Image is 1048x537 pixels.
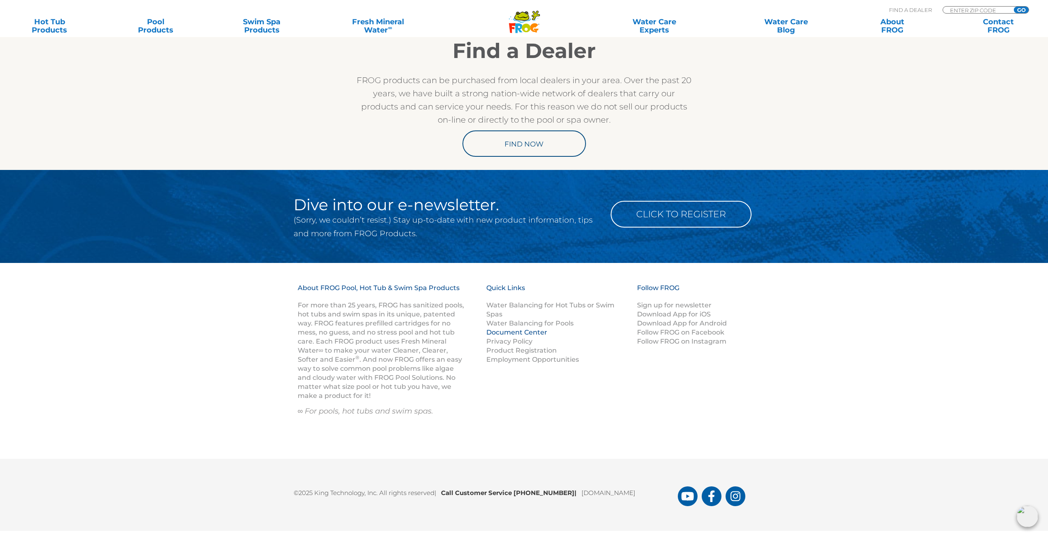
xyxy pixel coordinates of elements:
[889,6,932,14] p: Find A Dealer
[434,489,436,497] span: |
[294,213,598,240] p: (Sorry, we couldn’t resist.) Stay up-to-date with new product information, tips and more from FRO...
[486,356,579,363] a: Employment Opportunities
[388,24,392,31] sup: ∞
[637,310,711,318] a: Download App for iOS
[441,489,581,497] b: Call Customer Service [PHONE_NUMBER]
[678,486,698,506] a: FROG Products You Tube Page
[574,489,577,497] span: |
[114,18,197,34] a: PoolProducts
[298,301,466,400] p: For more than 25 years, FROG has sanitized pools, hot tubs and swim spas in its unique, patented ...
[611,201,752,228] a: Click to Register
[298,407,434,416] em: ∞ For pools, hot tubs and swim spas.
[486,346,557,354] a: Product Registration
[637,328,724,336] a: Follow FROG on Facebook
[949,7,1005,14] input: Zip Code Form
[298,284,466,301] h3: About FROG Pool, Hot Tub & Swim Spa Products
[486,328,547,336] a: Document Center
[294,484,678,498] p: ©2025 King Technology, Inc. All rights reserved
[702,486,721,506] a: FROG Products Facebook Page
[327,18,430,34] a: Fresh MineralWater∞
[486,301,614,318] a: Water Balancing for Hot Tubs or Swim Spas
[637,319,727,327] a: Download App for Android
[462,130,586,157] a: Find Now
[957,18,1040,34] a: ContactFROG
[355,39,693,63] h2: Find a Dealer
[745,18,827,34] a: Water CareBlog
[486,337,532,345] a: Privacy Policy
[486,284,627,301] h3: Quick Links
[637,301,712,309] a: Sign up for newsletter
[726,486,745,506] a: FROG Products Instagram Page
[220,18,303,34] a: Swim SpaProducts
[294,197,598,213] h2: Dive into our e-newsletter.
[637,284,740,301] h3: Follow FROG
[587,18,721,34] a: Water CareExperts
[637,337,726,345] a: Follow FROG on Instagram
[486,319,574,327] a: Water Balancing for Pools
[355,74,693,126] p: FROG products can be purchased from local dealers in your area. Over the past 20 years, we have b...
[8,18,91,34] a: Hot TubProducts
[851,18,934,34] a: AboutFROG
[355,354,359,360] sup: ®
[1017,506,1038,527] img: openIcon
[581,489,635,497] a: [DOMAIN_NAME]
[1014,7,1029,13] input: GO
